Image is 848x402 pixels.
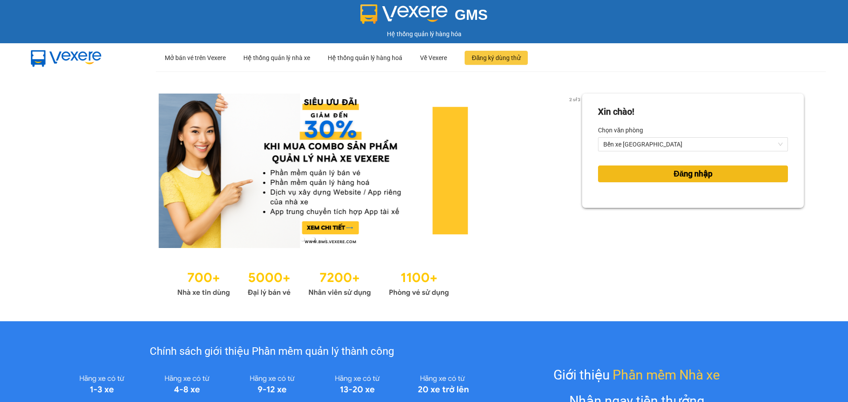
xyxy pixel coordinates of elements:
[22,43,110,72] img: mbUUG5Q.png
[570,94,582,248] button: next slide / item
[472,53,521,63] span: Đăng ký dùng thử
[311,237,315,241] li: slide item 2
[177,266,449,299] img: Statistics.png
[454,7,488,23] span: GMS
[360,4,448,24] img: logo 2
[598,165,788,182] button: Đăng nhập
[613,364,720,385] span: Phần mềm Nhà xe
[322,237,326,241] li: slide item 3
[59,343,485,360] div: Chính sách giới thiệu Phần mềm quản lý thành công
[603,138,783,151] span: Bến xe Hoằng Hóa
[328,44,402,72] div: Hệ thống quản lý hàng hoá
[420,44,447,72] div: Về Vexere
[567,94,582,105] p: 2 of 3
[301,237,304,241] li: slide item 1
[243,44,310,72] div: Hệ thống quản lý nhà xe
[44,94,57,248] button: previous slide / item
[674,168,712,180] span: Đăng nhập
[165,44,226,72] div: Mở bán vé trên Vexere
[360,13,488,20] a: GMS
[553,364,720,385] div: Giới thiệu
[598,105,634,119] div: Xin chào!
[2,29,846,39] div: Hệ thống quản lý hàng hóa
[598,123,643,137] label: Chọn văn phòng
[465,51,528,65] button: Đăng ký dùng thử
